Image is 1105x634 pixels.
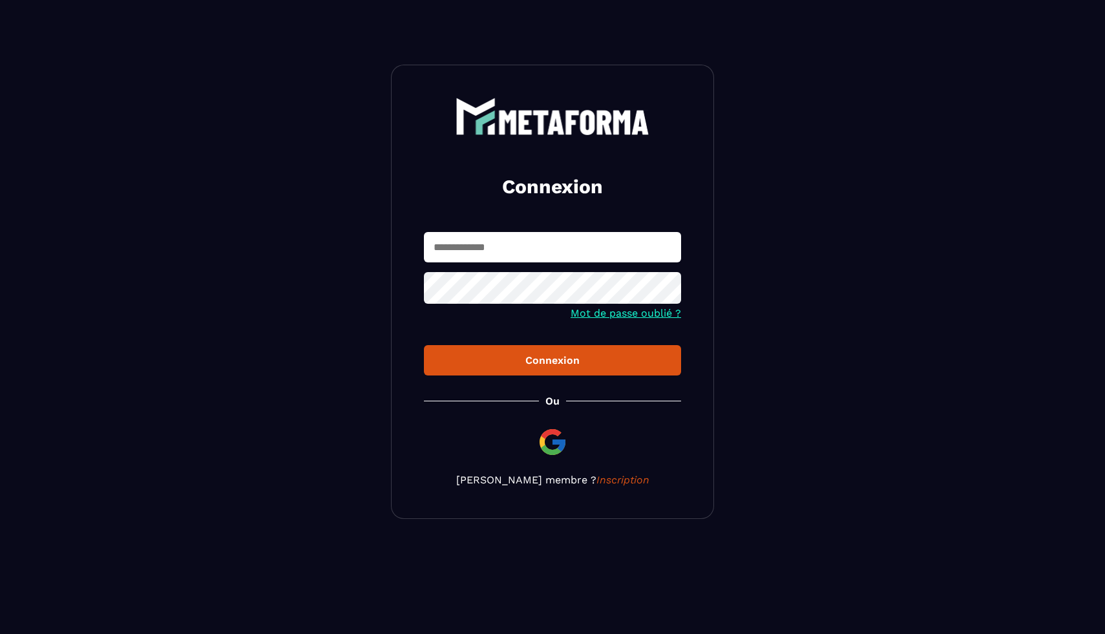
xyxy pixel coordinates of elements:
[545,395,560,407] p: Ou
[424,474,681,486] p: [PERSON_NAME] membre ?
[434,354,671,366] div: Connexion
[439,174,666,200] h2: Connexion
[571,307,681,319] a: Mot de passe oublié ?
[424,98,681,135] a: logo
[596,474,649,486] a: Inscription
[456,98,649,135] img: logo
[537,427,568,458] img: google
[424,345,681,375] button: Connexion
